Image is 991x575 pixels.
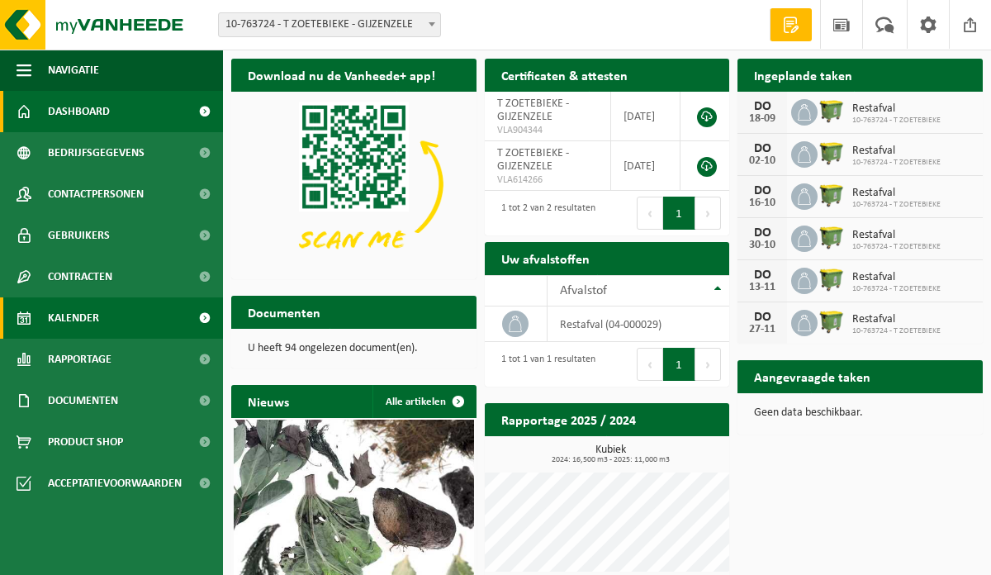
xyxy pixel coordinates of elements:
td: restafval (04-000029) [548,307,730,342]
div: 30-10 [746,240,779,251]
div: 16-10 [746,197,779,209]
p: U heeft 94 ongelezen document(en). [248,343,460,354]
td: [DATE] [611,141,680,191]
span: T ZOETEBIEKE - GIJZENZELE [497,147,569,173]
div: DO [746,184,779,197]
span: Restafval [852,187,941,200]
a: Bekijk rapportage [606,435,728,468]
span: Contactpersonen [48,173,144,215]
button: 1 [663,348,695,381]
span: Gebruikers [48,215,110,256]
div: DO [746,268,779,282]
span: Contracten [48,256,112,297]
img: Download de VHEPlus App [231,92,477,276]
img: WB-1100-HPE-GN-50 [818,139,846,167]
h2: Ingeplande taken [737,59,869,91]
button: Next [695,348,721,381]
h2: Documenten [231,296,337,328]
span: 10-763724 - T ZOETEBIEKE [852,158,941,168]
span: Afvalstof [560,284,607,297]
img: WB-1100-HPE-GN-50 [818,181,846,209]
span: 10-763724 - T ZOETEBIEKE [852,116,941,126]
button: 1 [663,197,695,230]
button: Next [695,197,721,230]
span: 10-763724 - T ZOETEBIEKE - GIJZENZELE [218,12,441,37]
span: Restafval [852,271,941,284]
span: 10-763724 - T ZOETEBIEKE [852,284,941,294]
div: 1 tot 2 van 2 resultaten [493,195,595,231]
img: WB-1100-HPE-GN-50 [818,265,846,293]
span: 10-763724 - T ZOETEBIEKE [852,326,941,336]
div: 13-11 [746,282,779,293]
td: [DATE] [611,92,680,141]
a: Alle artikelen [372,385,475,418]
div: 1 tot 1 van 1 resultaten [493,346,595,383]
span: Product Shop [48,421,123,463]
div: DO [746,226,779,240]
div: 27-11 [746,324,779,335]
div: 02-10 [746,155,779,167]
span: VLA904344 [497,124,598,137]
span: Documenten [48,380,118,421]
div: DO [746,142,779,155]
div: DO [746,100,779,113]
h2: Download nu de Vanheede+ app! [231,59,452,91]
span: Rapportage [48,339,111,380]
h2: Certificaten & attesten [485,59,644,91]
img: WB-1100-HPE-GN-50 [818,97,846,125]
span: Navigatie [48,50,99,91]
img: WB-1100-HPE-GN-50 [818,307,846,335]
h2: Rapportage 2025 / 2024 [485,403,652,435]
span: 10-763724 - T ZOETEBIEKE [852,200,941,210]
div: 18-09 [746,113,779,125]
span: Restafval [852,145,941,158]
span: 2024: 16,500 m3 - 2025: 11,000 m3 [493,456,730,464]
span: Restafval [852,313,941,326]
span: VLA614266 [497,173,598,187]
span: 10-763724 - T ZOETEBIEKE - GIJZENZELE [219,13,440,36]
span: Restafval [852,102,941,116]
h2: Uw afvalstoffen [485,242,606,274]
span: Dashboard [48,91,110,132]
h2: Nieuws [231,385,306,417]
button: Previous [637,197,663,230]
button: Previous [637,348,663,381]
span: Restafval [852,229,941,242]
span: T ZOETEBIEKE - GIJZENZELE [497,97,569,123]
p: Geen data beschikbaar. [754,407,966,419]
h3: Kubiek [493,444,730,464]
span: Acceptatievoorwaarden [48,463,182,504]
span: Kalender [48,297,99,339]
img: WB-1100-HPE-GN-50 [818,223,846,251]
span: Bedrijfsgegevens [48,132,145,173]
div: DO [746,311,779,324]
span: 10-763724 - T ZOETEBIEKE [852,242,941,252]
h2: Aangevraagde taken [737,360,887,392]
